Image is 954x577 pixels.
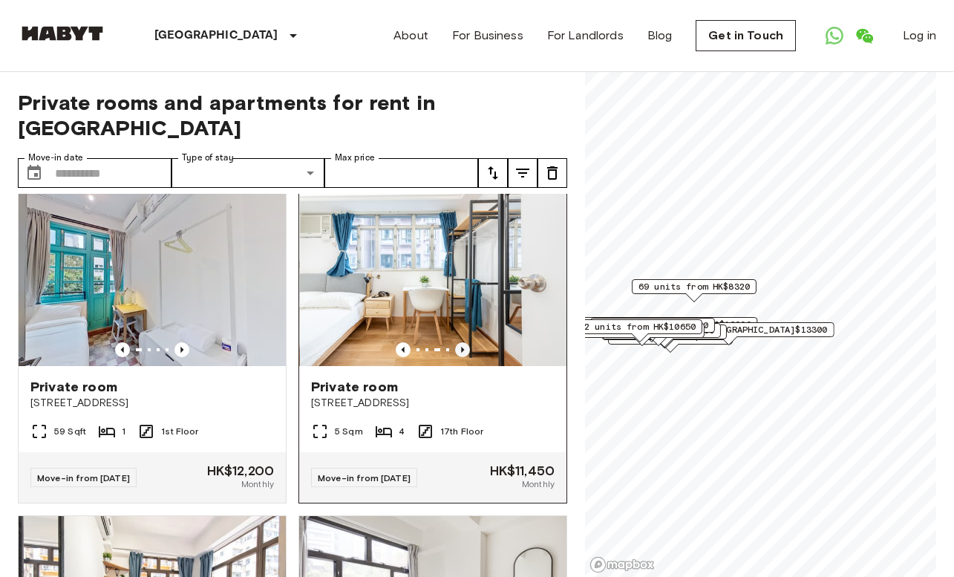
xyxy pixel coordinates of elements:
[18,187,287,503] a: Marketing picture of unit HK-01-057-001-001Previous imagePrevious imagePrivate room[STREET_ADDRES...
[584,320,696,333] span: 2 units from HK$10650
[490,464,555,477] span: HK$11,450
[335,151,375,164] label: Max price
[19,158,49,188] button: Choose date
[478,158,508,188] button: tune
[30,396,274,411] span: [STREET_ADDRESS]
[28,151,83,164] label: Move-in date
[241,477,274,491] span: Monthly
[589,556,655,573] a: Mapbox logo
[54,425,86,438] span: 59 Sqft
[578,319,702,342] div: Map marker
[638,280,750,293] span: 69 units from HK$8320
[820,21,849,50] a: Open WhatsApp
[311,396,555,411] span: [STREET_ADDRESS]
[122,425,125,438] span: 1
[399,425,405,438] span: 4
[538,158,567,188] button: tune
[696,20,796,51] a: Get in Touch
[182,151,234,164] label: Type of stay
[631,323,828,336] span: 11 units from [GEOGRAPHIC_DATA]$13300
[440,425,484,438] span: 17th Floor
[624,322,834,345] div: Map marker
[553,317,757,340] div: Map marker
[19,188,286,366] img: Marketing picture of unit HK-01-057-001-001
[115,342,130,357] button: Previous image
[174,342,189,357] button: Previous image
[18,26,107,41] img: Habyt
[393,27,428,45] a: About
[849,21,879,50] a: Open WeChat
[207,464,274,477] span: HK$12,200
[508,158,538,188] button: tune
[647,27,673,45] a: Blog
[18,90,567,140] span: Private rooms and apartments for rent in [GEOGRAPHIC_DATA]
[597,319,708,332] span: 1 units from HK$11300
[335,425,363,438] span: 5 Sqm
[154,27,278,45] p: [GEOGRAPHIC_DATA]
[455,342,470,357] button: Previous image
[30,378,117,396] span: Private room
[590,318,715,341] div: Map marker
[903,27,936,45] a: Log in
[37,472,130,483] span: Move-in from [DATE]
[396,342,411,357] button: Previous image
[318,472,411,483] span: Move-in from [DATE]
[452,27,523,45] a: For Business
[547,27,624,45] a: For Landlords
[298,187,567,503] a: Previous imagePrevious imagePrivate room[STREET_ADDRESS]5 Sqm417th FloorMove-in from [DATE]HK$11,...
[522,477,555,491] span: Monthly
[300,188,567,366] img: Marketing picture of unit HK-01-027-001-02
[632,279,757,302] div: Map marker
[161,425,198,438] span: 1st Floor
[311,378,398,396] span: Private room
